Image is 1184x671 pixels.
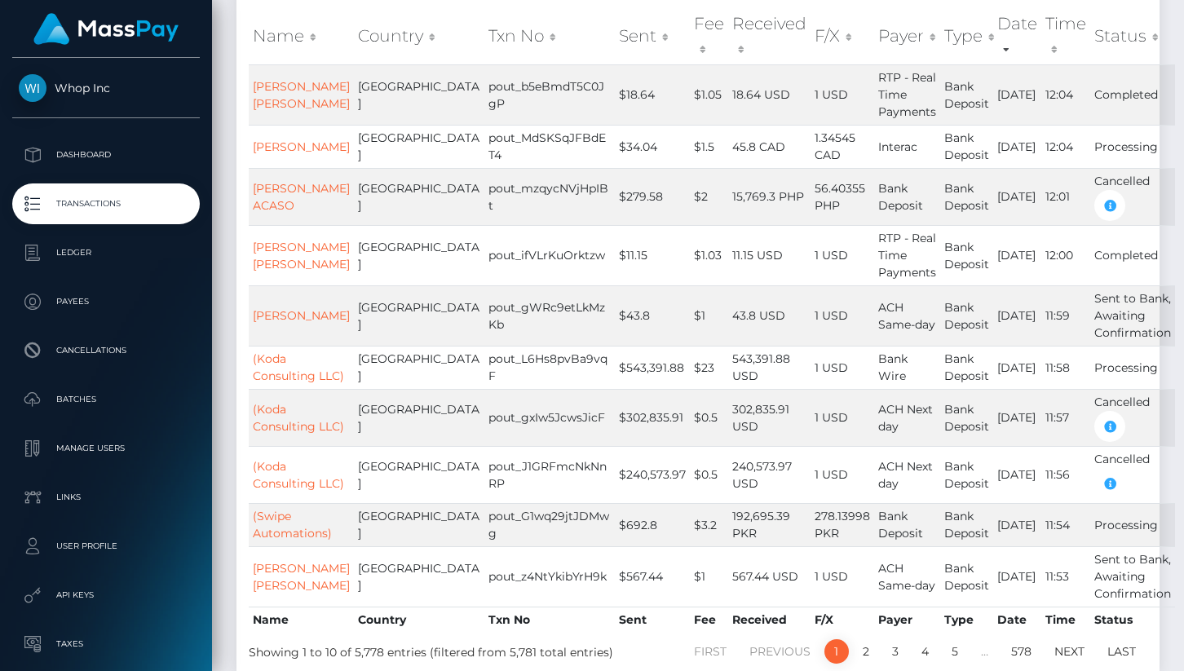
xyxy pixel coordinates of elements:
[943,639,967,664] a: 5
[940,546,993,607] td: Bank Deposit
[253,139,350,154] a: [PERSON_NAME]
[940,225,993,285] td: Bank Deposit
[1041,503,1090,546] td: 11:54
[12,330,200,371] a: Cancellations
[993,503,1041,546] td: [DATE]
[728,225,811,285] td: 11.15 USD
[354,225,484,285] td: [GEOGRAPHIC_DATA]
[1041,285,1090,346] td: 11:59
[1041,168,1090,225] td: 12:01
[878,509,923,541] span: Bank Deposit
[253,402,344,434] a: (Koda Consulting LLC)
[878,402,933,434] span: ACH Next day
[993,64,1041,125] td: [DATE]
[1041,607,1090,633] th: Time
[728,389,811,446] td: 302,835.91 USD
[728,7,811,65] th: Received: activate to sort column ascending
[811,546,874,607] td: 1 USD
[1041,7,1090,65] th: Time: activate to sort column ascending
[1090,125,1175,168] td: Processing
[1090,503,1175,546] td: Processing
[19,583,193,607] p: API Keys
[484,446,615,503] td: pout_J1GRFmcNkNnRP
[12,81,200,95] span: Whop Inc
[878,351,908,383] span: Bank Wire
[940,125,993,168] td: Bank Deposit
[253,351,344,383] a: (Koda Consulting LLC)
[253,459,344,491] a: (Koda Consulting LLC)
[940,168,993,225] td: Bank Deposit
[874,7,940,65] th: Payer: activate to sort column ascending
[484,503,615,546] td: pout_G1wq29jtJDMwg
[993,125,1041,168] td: [DATE]
[811,168,874,225] td: 56.40355 PHP
[728,125,811,168] td: 45.8 CAD
[615,285,690,346] td: $43.8
[615,546,690,607] td: $567.44
[1041,389,1090,446] td: 11:57
[12,624,200,664] a: Taxes
[484,389,615,446] td: pout_gxIw5JcwsJicF
[1090,285,1175,346] td: Sent to Bank, Awaiting Confirmation
[824,639,849,664] a: 1
[940,607,993,633] th: Type
[993,346,1041,389] td: [DATE]
[993,446,1041,503] td: [DATE]
[690,168,728,225] td: $2
[690,503,728,546] td: $3.2
[728,64,811,125] td: 18.64 USD
[19,143,193,167] p: Dashboard
[484,285,615,346] td: pout_gWRc9etLkMzKb
[940,389,993,446] td: Bank Deposit
[19,485,193,510] p: Links
[690,607,728,633] th: Fee
[19,74,46,102] img: Whop Inc
[19,338,193,363] p: Cancellations
[874,607,940,633] th: Payer
[1090,168,1175,225] td: Cancelled
[728,446,811,503] td: 240,573.97 USD
[484,125,615,168] td: pout_MdSKSqJFBdET4
[728,346,811,389] td: 543,391.88 USD
[354,346,484,389] td: [GEOGRAPHIC_DATA]
[878,561,935,593] span: ACH Same-day
[12,526,200,567] a: User Profile
[1090,225,1175,285] td: Completed
[1041,446,1090,503] td: 11:56
[940,446,993,503] td: Bank Deposit
[1041,225,1090,285] td: 12:00
[33,13,179,45] img: MassPay Logo
[993,389,1041,446] td: [DATE]
[728,503,811,546] td: 192,695.39 PKR
[354,285,484,346] td: [GEOGRAPHIC_DATA]
[12,379,200,420] a: Batches
[993,168,1041,225] td: [DATE]
[690,7,728,65] th: Fee: activate to sort column ascending
[1002,639,1040,664] a: 578
[615,446,690,503] td: $240,573.97
[12,232,200,273] a: Ledger
[354,125,484,168] td: [GEOGRAPHIC_DATA]
[615,64,690,125] td: $18.64
[728,546,811,607] td: 567.44 USD
[253,308,350,323] a: [PERSON_NAME]
[811,446,874,503] td: 1 USD
[811,607,874,633] th: F/X
[12,477,200,518] a: Links
[690,446,728,503] td: $0.5
[354,607,484,633] th: Country
[19,632,193,656] p: Taxes
[993,607,1041,633] th: Date
[1090,389,1175,446] td: Cancelled
[19,436,193,461] p: Manage Users
[1045,639,1093,664] a: Next
[249,638,609,661] div: Showing 1 to 10 of 5,778 entries (filtered from 5,781 total entries)
[811,346,874,389] td: 1 USD
[615,389,690,446] td: $302,835.91
[690,225,728,285] td: $1.03
[615,7,690,65] th: Sent: activate to sort column ascending
[690,389,728,446] td: $0.5
[811,125,874,168] td: 1.34545 CAD
[354,503,484,546] td: [GEOGRAPHIC_DATA]
[1090,64,1175,125] td: Completed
